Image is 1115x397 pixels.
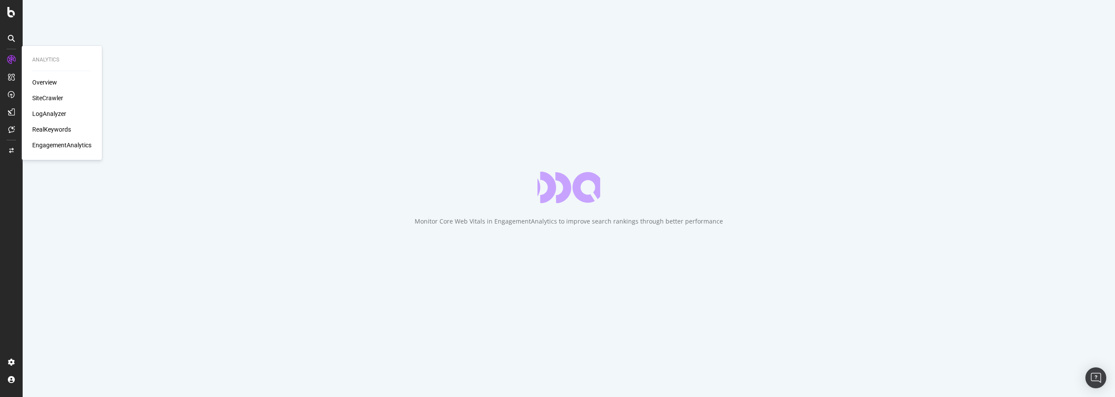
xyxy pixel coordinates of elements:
[32,56,91,64] div: Analytics
[32,125,71,134] a: RealKeywords
[415,217,723,226] div: Monitor Core Web Vitals in EngagementAnalytics to improve search rankings through better performance
[32,94,63,102] a: SiteCrawler
[1085,367,1106,388] div: Open Intercom Messenger
[32,141,91,149] a: EngagementAnalytics
[32,109,66,118] a: LogAnalyzer
[32,78,57,87] a: Overview
[537,172,600,203] div: animation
